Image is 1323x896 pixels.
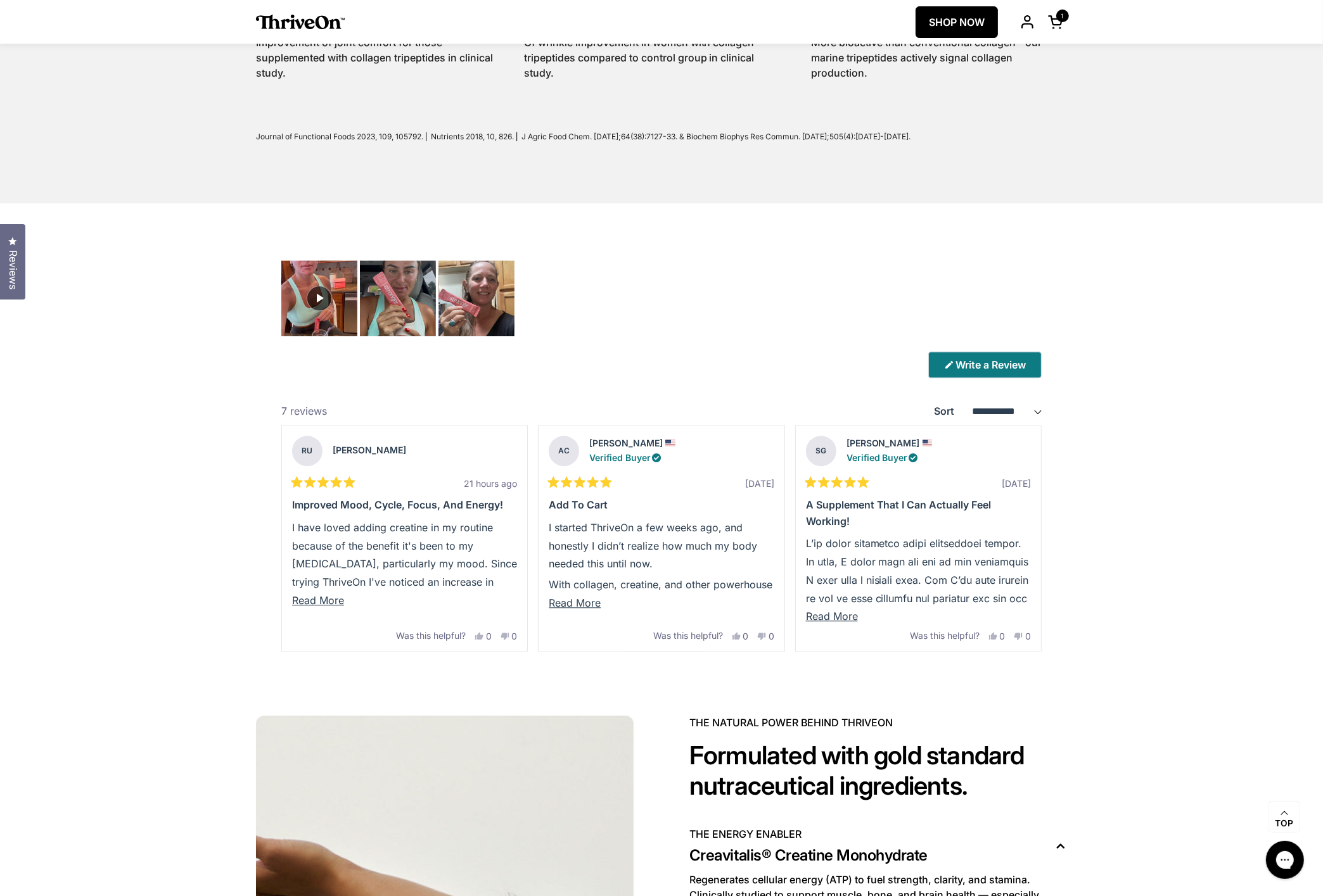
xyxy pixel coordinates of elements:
button: THE ENERGY ENABLER Creavitalis® Creatine Monohydrate [689,826,1067,872]
span: Top [1275,818,1294,830]
li: Slide 1 [276,425,533,652]
img: Flag of United States [665,439,675,447]
span: Was this helpful? [653,630,723,641]
div: from United States [665,439,675,447]
button: 0 [757,631,774,641]
div: Review Carousel [281,425,1042,652]
strong: AC [549,436,579,466]
iframe: Gorgias live chat messenger [1260,836,1310,883]
img: A woman with blonde hair and red nail polish holding a pink packet while sitting in what appears ... [360,260,436,336]
button: Read More [806,607,1031,626]
strong: [PERSON_NAME] [333,445,406,455]
p: With collagen, creatine, and other powerhouse anti-aging nutrients, I’ve noticed: [549,576,774,612]
a: SHOP NOW [916,6,998,38]
div: 7 reviews [281,403,327,420]
span: [DATE] [745,478,774,489]
div: Verified Buyer [589,451,675,465]
p: Of wrinkle improvement in women with collagen tripeptides compared to control group in clinical s... [524,35,781,80]
div: Verified Buyer [847,451,933,465]
p: I started ThriveOn a few weeks ago, and honestly I didn’t realize how much my body needed this un... [549,519,774,573]
div: Add to cart [549,497,774,514]
button: Next [1011,425,1042,652]
button: Read More [549,594,774,612]
strong: [PERSON_NAME] [847,438,920,448]
a: Write a Review [928,351,1042,378]
img: Flag of United States [923,439,933,447]
p: I have loved adding creatine in my routine because of the benefit it's been to my [MEDICAL_DATA],... [292,519,517,647]
span: Creavitalis® Creatine Monohydrate [689,845,928,866]
strong: RU [292,436,323,466]
li: Slide 3 [790,425,1047,652]
span: [DATE] [1002,478,1031,489]
span: The NATURAL POWER BEHIND THRIVEON [689,715,1067,730]
img: Customer-uploaded video, show more details [281,260,357,336]
li: Slide 2 [533,425,789,652]
strong: [PERSON_NAME] [589,438,663,448]
span: Read More [549,596,601,609]
div: Rated 5.0 out of 5 stars Based on 7 reviews [281,248,1042,664]
span: Reviews [4,250,21,289]
button: 0 [501,631,518,641]
span: Read More [806,610,858,622]
div: A supplement that I can actually feel working! [806,497,1031,529]
div: Improved Mood, Cycle, Focus, and Energy! [292,497,517,514]
button: Read More [292,591,517,610]
div: Carousel of customer-uploaded media. Press left and right arrows to navigate. Press enter or spac... [281,260,517,336]
span: Was this helpful? [396,630,466,641]
p: Improvement of joint comfort for those supplemented with collagen tripeptides in clinical study. [256,35,494,80]
h2: Formulated with gold standard nutraceutical ingredients. [689,740,1067,801]
p: More bioactive than conventional collagen - our marine tripeptides actively signal collagen produ... [811,35,1067,80]
p: Journal of Functional Foods 2023, 109, 105792. ⎜ Nutrients 2018, 10, 826. ⎜ J Agric Food Chem. [D... [256,131,1067,142]
span: Was this helpful? [910,630,980,641]
div: from United States [923,439,933,447]
button: 0 [475,631,492,641]
button: 0 [732,631,749,641]
button: 0 [988,631,1006,641]
span: 21 hours ago [464,478,517,489]
img: A woman in a kitchen holding up a pink product package while smiling at the camera [438,260,514,336]
span: Read More [292,594,344,607]
label: Sort [934,405,954,417]
span: THE ENERGY ENABLER [689,826,802,842]
strong: SG [806,436,836,466]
